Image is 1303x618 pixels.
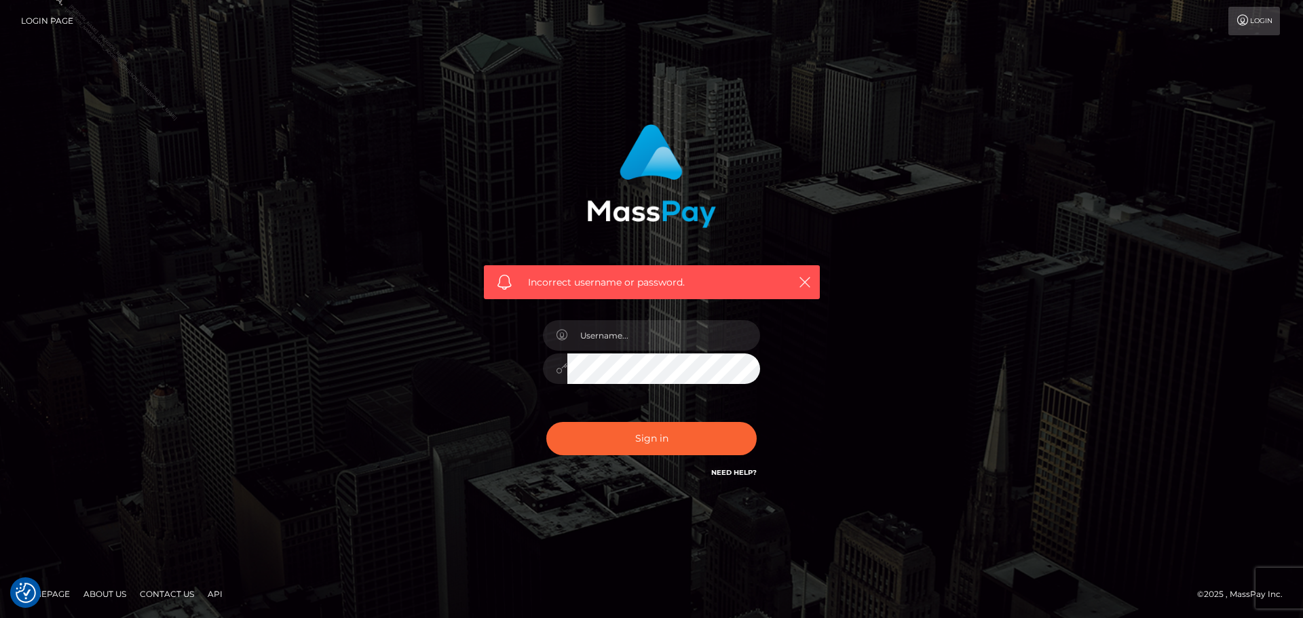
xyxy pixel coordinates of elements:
[202,583,228,604] a: API
[587,124,716,228] img: MassPay Login
[16,583,36,603] img: Revisit consent button
[567,320,760,351] input: Username...
[528,275,776,290] span: Incorrect username or password.
[78,583,132,604] a: About Us
[1228,7,1280,35] a: Login
[711,468,757,477] a: Need Help?
[21,7,73,35] a: Login Page
[546,422,757,455] button: Sign in
[1197,587,1293,602] div: © 2025 , MassPay Inc.
[16,583,36,603] button: Consent Preferences
[15,583,75,604] a: Homepage
[134,583,200,604] a: Contact Us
